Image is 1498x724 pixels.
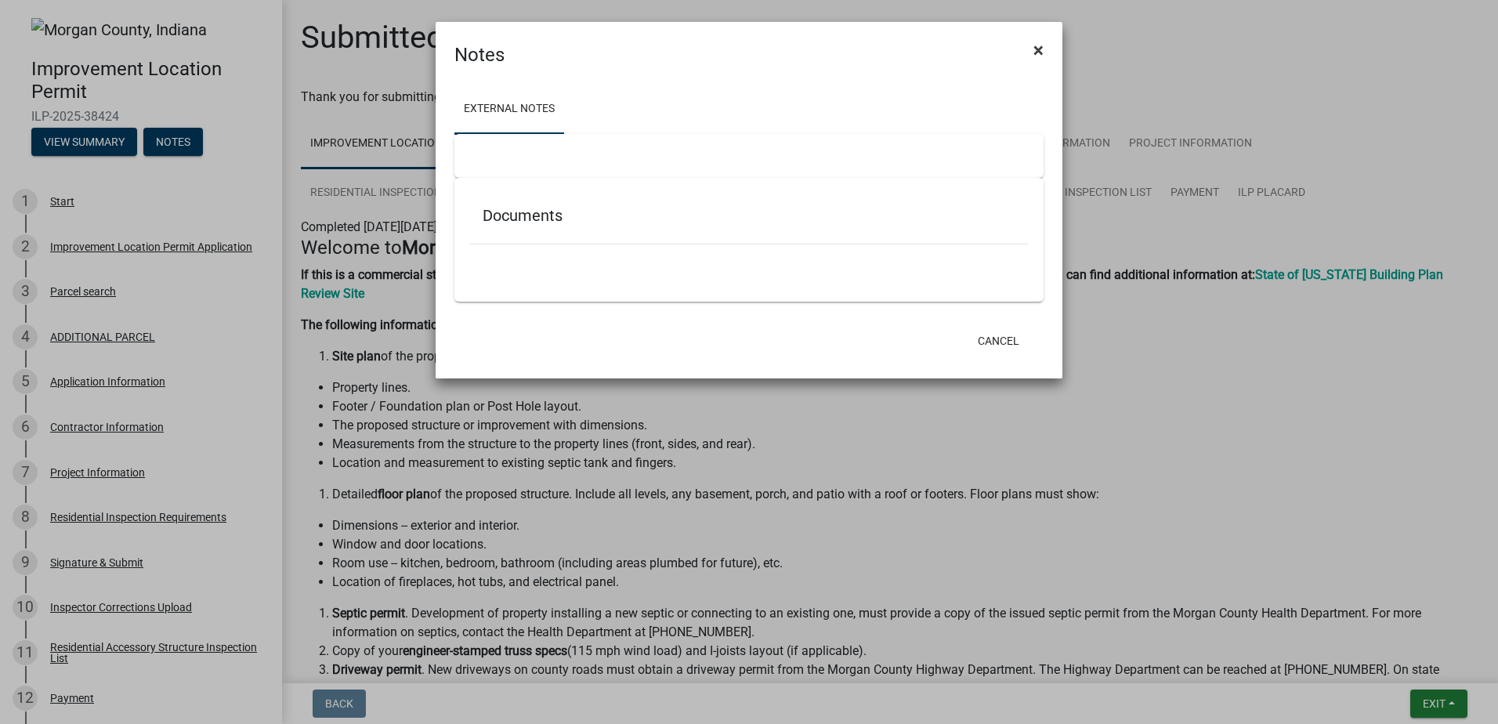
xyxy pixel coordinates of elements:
button: Close [1021,28,1056,72]
h5: Documents [483,206,1015,225]
a: External Notes [454,85,564,135]
button: Cancel [965,327,1032,355]
h4: Notes [454,41,505,69]
span: × [1033,39,1044,61]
